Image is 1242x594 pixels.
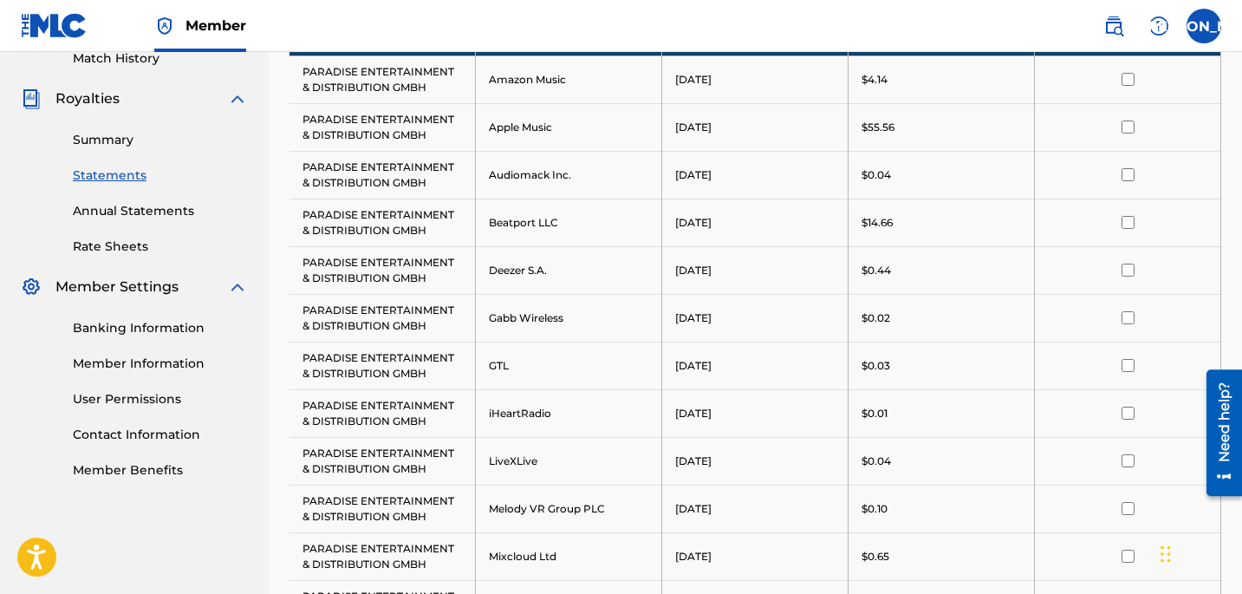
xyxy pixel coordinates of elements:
td: [DATE] [662,485,849,532]
td: PARADISE ENTERTAINMENT & DISTRIBUTION GMBH [289,199,476,246]
td: Deezer S.A. [476,246,662,294]
td: PARADISE ENTERTAINMENT & DISTRIBUTION GMBH [289,532,476,580]
img: MLC Logo [21,13,88,38]
iframe: Resource Center [1193,363,1242,503]
td: [DATE] [662,342,849,389]
td: [DATE] [662,151,849,199]
td: LiveXLive [476,437,662,485]
iframe: Chat Widget [1155,511,1242,594]
td: [DATE] [662,389,849,437]
p: $0.65 [862,549,889,565]
td: Audiomack Inc. [476,151,662,199]
span: Royalties [55,88,120,109]
td: [DATE] [662,246,849,294]
div: Widget de chat [1155,511,1242,594]
img: Royalties [21,88,42,109]
td: Melody VR Group PLC [476,485,662,532]
td: [DATE] [662,199,849,246]
img: Member Settings [21,277,42,297]
span: Member Settings [55,277,179,297]
div: User Menu [1187,9,1221,43]
p: $0.04 [862,454,891,469]
td: PARADISE ENTERTAINMENT & DISTRIBUTION GMBH [289,485,476,532]
td: PARADISE ENTERTAINMENT & DISTRIBUTION GMBH [289,294,476,342]
a: User Permissions [73,390,248,408]
p: $0.44 [862,263,891,278]
a: Annual Statements [73,202,248,220]
img: expand [227,277,248,297]
td: Gabb Wireless [476,294,662,342]
td: [DATE] [662,437,849,485]
a: Public Search [1096,9,1131,43]
td: Beatport LLC [476,199,662,246]
a: Statements [73,166,248,185]
a: Summary [73,131,248,149]
p: $0.04 [862,167,891,183]
p: $0.10 [862,501,888,517]
td: PARADISE ENTERTAINMENT & DISTRIBUTION GMBH [289,151,476,199]
td: Amazon Music [476,55,662,103]
td: [DATE] [662,532,849,580]
p: $14.66 [862,215,893,231]
img: help [1148,16,1169,36]
td: [DATE] [662,55,849,103]
img: Top Rightsholder [154,16,175,36]
a: Contact Information [73,426,248,444]
a: Member Information [73,355,248,373]
td: Mixcloud Ltd [476,532,662,580]
td: Apple Music [476,103,662,151]
p: $4.14 [862,72,888,88]
td: PARADISE ENTERTAINMENT & DISTRIBUTION GMBH [289,103,476,151]
td: PARADISE ENTERTAINMENT & DISTRIBUTION GMBH [289,246,476,294]
td: [DATE] [662,294,849,342]
img: search [1103,16,1124,36]
div: Arrastrar [1161,528,1171,580]
div: Help [1141,9,1176,43]
img: expand [227,88,248,109]
span: Member [185,16,246,36]
td: [DATE] [662,103,849,151]
td: PARADISE ENTERTAINMENT & DISTRIBUTION GMBH [289,55,476,103]
td: GTL [476,342,662,389]
a: Member Benefits [73,461,248,480]
a: Banking Information [73,319,248,337]
a: Match History [73,49,248,68]
p: $55.56 [862,120,894,135]
td: PARADISE ENTERTAINMENT & DISTRIBUTION GMBH [289,437,476,485]
p: $0.03 [862,358,890,374]
p: $0.02 [862,310,890,326]
p: $0.01 [862,406,888,421]
td: PARADISE ENTERTAINMENT & DISTRIBUTION GMBH [289,342,476,389]
a: Rate Sheets [73,238,248,256]
td: iHeartRadio [476,389,662,437]
td: PARADISE ENTERTAINMENT & DISTRIBUTION GMBH [289,389,476,437]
